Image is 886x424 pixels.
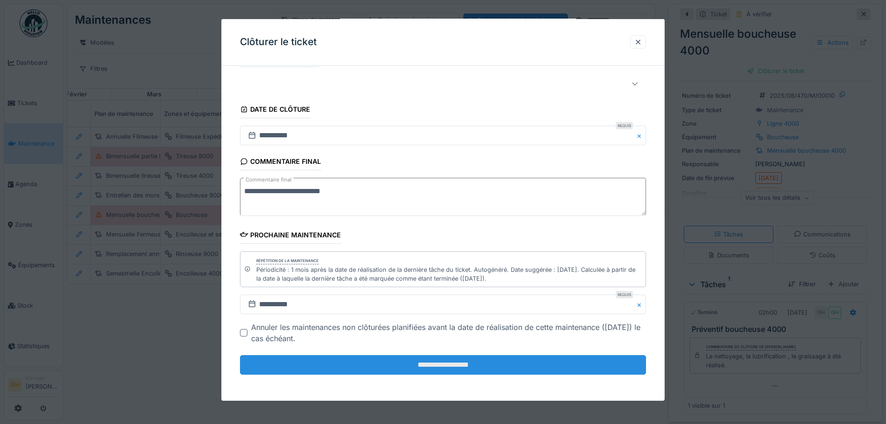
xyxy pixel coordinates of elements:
div: Requis [616,122,633,129]
div: Annuler les maintenances non clôturées planifiées avant la date de réalisation de cette maintenan... [251,322,646,344]
button: Close [636,295,646,314]
label: Commentaire final [244,174,293,186]
div: Code d'imputation [240,51,319,67]
div: Requis [616,291,633,298]
div: Périodicité : 1 mois après la date de réalisation de la dernière tâche du ticket. Autogénéré. Dat... [256,265,642,283]
div: Prochaine maintenance [240,228,341,244]
div: Répétition de la maintenance [256,258,319,264]
h3: Clôturer le ticket [240,36,317,48]
div: Commentaire final [240,155,321,170]
div: Date de clôture [240,102,310,118]
button: Close [636,126,646,145]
